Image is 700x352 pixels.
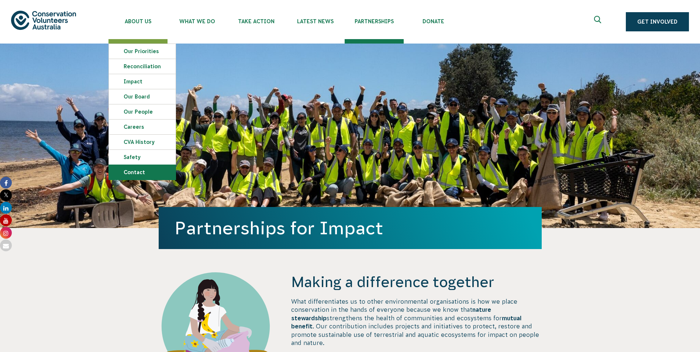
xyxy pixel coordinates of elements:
span: Donate [404,18,463,24]
a: Reconciliation [109,59,176,74]
span: Partnerships [345,18,404,24]
a: Our Board [109,89,176,104]
a: Safety [109,150,176,165]
img: logo.svg [11,11,76,30]
a: Impact [109,74,176,89]
span: Take Action [227,18,286,24]
h1: Partnerships for Impact [175,218,525,238]
a: Our Priorities [109,44,176,59]
a: CVA history [109,135,176,149]
strong: nature stewardship [291,306,491,321]
a: Careers [109,120,176,134]
span: What We Do [168,18,227,24]
h4: Making a difference together [291,272,541,291]
p: What differentiates us to other environmental organisations is how we place conservation in the h... [291,297,541,347]
span: About Us [108,18,168,24]
button: Expand search box Close search box [590,13,607,31]
a: Our People [109,104,176,119]
span: Expand search box [594,16,603,28]
span: Latest News [286,18,345,24]
a: Contact [109,165,176,180]
a: Get Involved [626,12,689,31]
